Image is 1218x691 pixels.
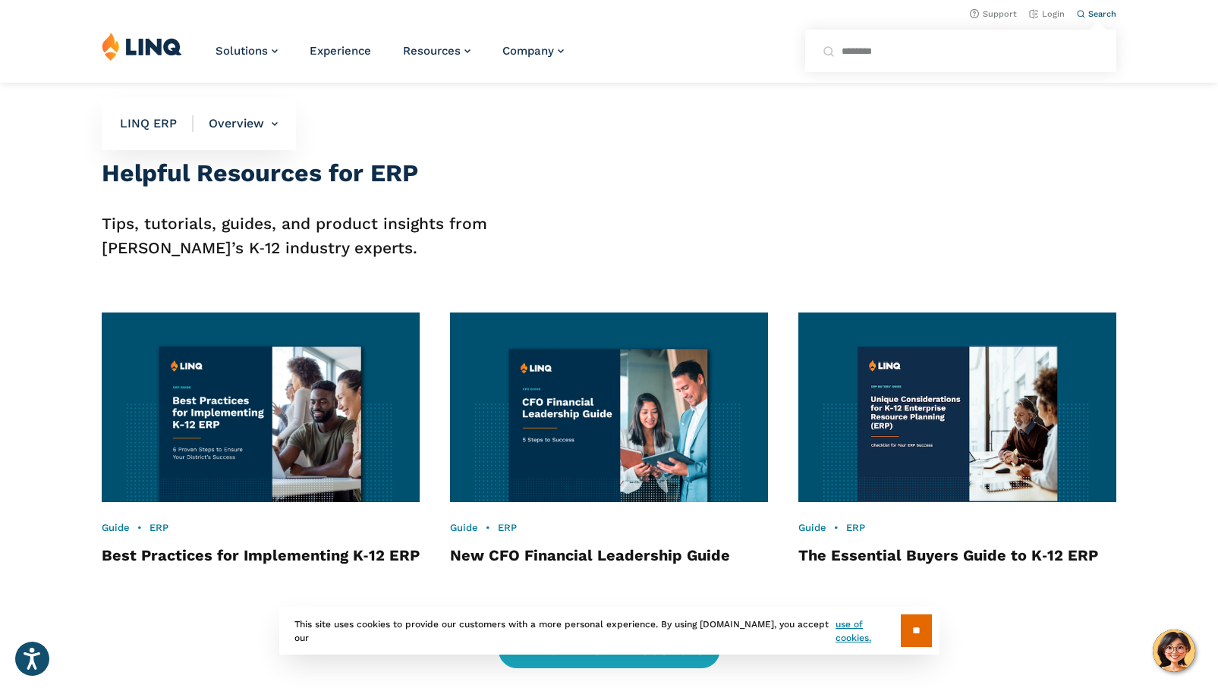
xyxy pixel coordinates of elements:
a: ERP [149,522,168,533]
a: Guide [102,522,130,533]
img: ERP Implementation Guide [102,313,420,502]
a: ERP [498,522,517,533]
span: Search [1088,9,1116,19]
a: Support [970,9,1017,19]
nav: Primary Navigation [216,32,564,82]
a: Guide [450,522,478,533]
a: Best Practices for Implementing K‑12 ERP [102,546,420,564]
a: Experience [310,44,371,58]
h2: Related Resources [102,117,1116,135]
a: New CFO Financial Leadership Guide [450,546,730,564]
span: Solutions [216,44,268,58]
a: The Essential Buyers Guide to K‑12 ERP [798,546,1098,564]
div: • [450,521,768,535]
div: • [798,521,1116,535]
span: LINQ ERP [120,115,194,132]
a: Company [502,44,564,58]
a: Guide [798,522,826,533]
a: Resources [403,44,471,58]
span: Company [502,44,554,58]
a: ERP [846,522,865,533]
a: Solutions [216,44,278,58]
div: • [102,521,420,535]
span: Resources [403,44,461,58]
button: Hello, have a question? Let’s chat. [1153,630,1195,672]
img: LINQ | K‑12 Software [102,32,182,61]
p: Tips, tutorials, guides, and product insights from [PERSON_NAME]’s K‑12 industry experts. [102,212,594,260]
img: CFO Financial Leadership Guide [450,313,768,502]
h2: Helpful Resources for ERP [102,156,594,190]
img: ERP Buyers Guide Thumbnail [798,313,1116,502]
div: This site uses cookies to provide our customers with a more personal experience. By using [DOMAIN... [279,607,939,655]
a: Login [1029,9,1065,19]
button: Open Search Bar [1077,8,1116,20]
a: use of cookies. [836,617,900,645]
li: Overview [194,97,278,150]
